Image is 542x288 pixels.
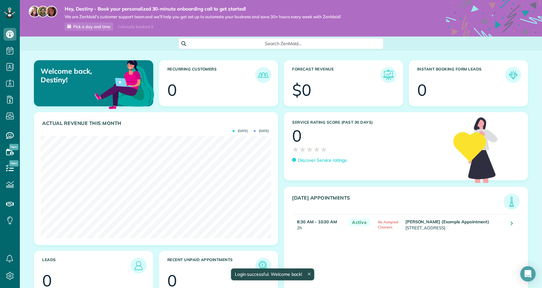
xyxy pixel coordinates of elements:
span: [DATE] [233,129,248,133]
h3: Recurring Customers [167,67,256,83]
h3: [DATE] Appointments [292,195,504,210]
span: ★ [313,144,320,155]
div: $0 [292,82,311,98]
strong: Hey, Destiny - Book your personalized 30-minute onboarding call to get started! [65,6,341,12]
h3: Leads [42,258,131,274]
div: Login successful. Welcome back! [231,268,314,280]
img: icon_recurring_customers-cf858462ba22bcd05b5a5880d41d6543d210077de5bb9ebc9590e49fd87d84ed.png [257,69,270,81]
div: 0 [167,82,177,98]
h3: Forecast Revenue [292,67,380,83]
img: michelle-19f622bdf1676172e81f8f8fba1fb50e276960ebfe0243fe18214015130c80e4.jpg [46,6,57,17]
img: jorge-587dff0eeaa6aab1f244e6dc62b8924c3b6ad411094392a53c71c6c4a576187d.jpg [37,6,49,17]
strong: [PERSON_NAME] (Example Appointment) [405,219,490,224]
span: New [9,160,19,167]
h3: Service Rating score (past 30 days) [292,120,447,125]
span: ★ [292,144,299,155]
img: icon_todays_appointments-901f7ab196bb0bea1936b74009e4eb5ffbc2d2711fa7634e0d609ed5ef32b18b.png [505,195,518,208]
h3: Recent unpaid appointments [167,258,256,274]
p: Discover Service ratings [298,157,347,164]
img: icon_form_leads-04211a6a04a5b2264e4ee56bc0799ec3eb69b7e499cbb523a139df1d13a81ae0.png [507,69,520,81]
span: [DATE] [254,129,269,133]
span: We are ZenMaid’s customer support team and we’ll help you get set up to automate your business an... [65,14,341,20]
h3: Actual Revenue this month [42,120,271,126]
span: ★ [320,144,327,155]
img: maria-72a9807cf96188c08ef61303f053569d2e2a8a1cde33d635c8a3ac13582a053d.jpg [29,6,40,17]
img: icon_unpaid_appointments-47b8ce3997adf2238b356f14209ab4cced10bd1f174958f3ca8f1d0dd7fffeee.png [257,259,270,272]
img: icon_forecast_revenue-8c13a41c7ed35a8dcfafea3cbb826a0462acb37728057bba2d056411b612bbbe.png [382,69,395,81]
td: [STREET_ADDRESS] [404,214,506,234]
span: Pick a day and time [73,24,110,29]
span: No Assigned Cleaners [378,220,398,229]
a: Pick a day and time [65,22,113,31]
img: icon_leads-1bed01f49abd5b7fead27621c3d59655bb73ed531f8eeb49469d10e621d6b896.png [132,259,145,272]
p: Welcome back, Destiny! [41,67,115,84]
span: New [9,144,19,150]
td: 2h [292,214,346,234]
span: ★ [306,144,313,155]
div: 0 [417,82,427,98]
h3: Instant Booking Form Leads [417,67,506,83]
strong: 8:30 AM - 10:30 AM [297,219,337,224]
div: I already booked it [115,23,157,31]
a: Discover Service ratings [292,157,347,164]
div: 0 [292,128,302,144]
div: Open Intercom Messenger [520,266,536,282]
span: ★ [299,144,306,155]
span: Active [349,218,370,226]
img: dashboard_welcome-42a62b7d889689a78055ac9021e634bf52bae3f8056760290aed330b23ab8690.png [93,53,155,115]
